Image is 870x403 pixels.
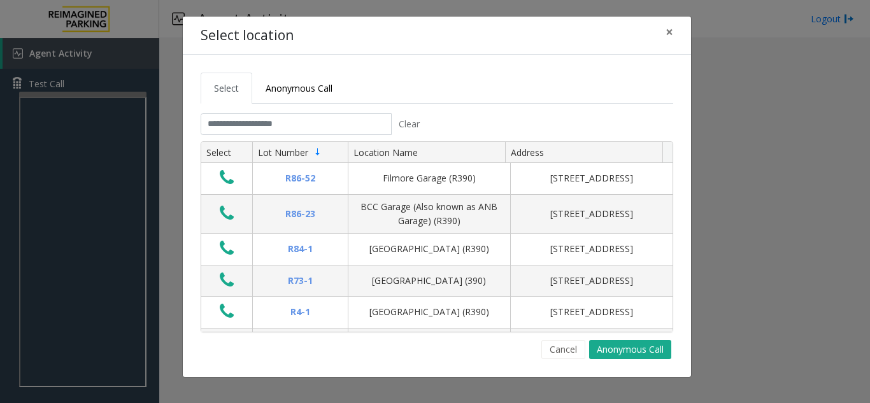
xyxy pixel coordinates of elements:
[266,82,332,94] span: Anonymous Call
[201,142,673,332] div: Data table
[260,207,340,221] div: R86-23
[356,242,503,256] div: [GEOGRAPHIC_DATA] (R390)
[356,200,503,229] div: BCC Garage (Also known as ANB Garage) (R390)
[201,25,294,46] h4: Select location
[518,274,665,288] div: [STREET_ADDRESS]
[201,142,252,164] th: Select
[313,147,323,157] span: Sortable
[260,171,340,185] div: R86-52
[260,242,340,256] div: R84-1
[260,305,340,319] div: R4-1
[392,113,427,135] button: Clear
[518,171,665,185] div: [STREET_ADDRESS]
[589,340,671,359] button: Anonymous Call
[518,242,665,256] div: [STREET_ADDRESS]
[356,171,503,185] div: Filmore Garage (R390)
[214,82,239,94] span: Select
[260,274,340,288] div: R73-1
[518,305,665,319] div: [STREET_ADDRESS]
[356,305,503,319] div: [GEOGRAPHIC_DATA] (R390)
[356,274,503,288] div: [GEOGRAPHIC_DATA] (390)
[353,146,418,159] span: Location Name
[258,146,308,159] span: Lot Number
[511,146,544,159] span: Address
[201,73,673,104] ul: Tabs
[541,340,585,359] button: Cancel
[666,23,673,41] span: ×
[657,17,682,48] button: Close
[518,207,665,221] div: [STREET_ADDRESS]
